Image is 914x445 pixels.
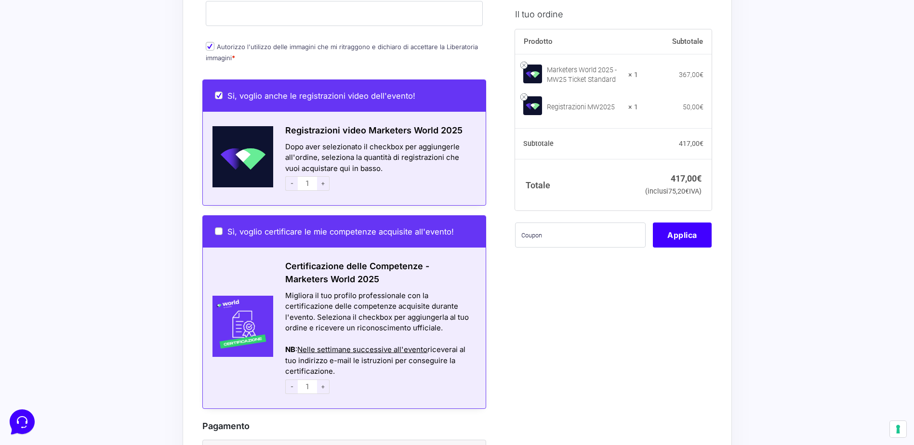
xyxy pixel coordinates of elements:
span: - [285,380,298,394]
span: - [285,176,298,191]
span: Sì, voglio certificare le mie competenze acquisite all'evento! [227,227,454,236]
span: Si, voglio anche le registrazioni video dell'evento! [227,91,415,101]
span: Inizia una conversazione [63,87,142,94]
span: Nelle settimane successive all'evento [297,345,427,354]
bdi: 367,00 [679,71,703,79]
button: Applica [653,222,712,248]
span: Le tue conversazioni [15,39,82,46]
h3: Il tuo ordine [515,7,712,20]
a: Apri Centro Assistenza [103,119,177,127]
button: Home [8,309,67,331]
img: Marketers World 2025 - MW25 Ticket Standard [523,64,542,83]
button: Inizia una conversazione [15,81,177,100]
span: € [700,103,703,110]
bdi: 50,00 [683,103,703,110]
input: 1 [298,380,317,394]
input: Sì, voglio certificare le mie competenze acquisite all'evento! [215,227,223,235]
span: Certificazione delle Competenze - Marketers World 2025 [285,261,429,284]
span: 75,20 [668,187,689,196]
div: Migliora il tuo profilo professionale con la certificazione delle competenze acquisite durante l'... [285,290,474,334]
th: Subtotale [638,29,712,54]
strong: NB [285,345,295,354]
p: Aiuto [148,323,162,331]
img: dark [46,54,66,73]
p: Messaggi [83,323,109,331]
img: Schermata-2022-04-11-alle-18.28.41.png [203,126,274,187]
button: Le tue preferenze relative al consenso per le tecnologie di tracciamento [890,421,906,437]
span: + [317,176,330,191]
iframe: Customerly Messenger Launcher [8,407,37,436]
div: Dopo aver selezionato il checkbox per aggiungerle all'ordine, seleziona la quantità di registrazi... [273,142,486,194]
img: Registrazioni MW2025 [523,96,542,115]
span: € [700,139,703,147]
input: Autorizzo l'utilizzo delle immagini che mi ritraggono e dichiaro di accettare la Liberatoria imma... [206,42,214,51]
div: Marketers World 2025 - MW25 Ticket Standard [547,65,622,85]
bdi: 417,00 [671,173,702,183]
th: Totale [515,159,638,210]
label: Autorizzo l'utilizzo delle immagini che mi ritraggono e dichiaro di accettare la Liberatoria imma... [206,43,478,62]
th: Subtotale [515,128,638,159]
div: Azioni del messaggio [285,334,474,345]
input: Si, voglio anche le registrazioni video dell'evento! [215,92,223,99]
span: Trova una risposta [15,119,75,127]
bdi: 417,00 [679,139,703,147]
input: Cerca un articolo... [22,140,158,150]
img: dark [15,54,35,73]
h2: Ciao da Marketers 👋 [8,8,162,23]
button: Messaggi [67,309,126,331]
span: € [700,71,703,79]
span: € [697,173,702,183]
small: (inclusi IVA) [645,187,702,196]
button: Aiuto [126,309,185,331]
span: Registrazioni video Marketers World 2025 [285,125,463,135]
strong: × 1 [628,70,638,80]
div: : riceverai al tuo indirizzo e-mail le istruzioni per conseguire la certificazione. [285,344,474,377]
h3: Pagamento [202,419,487,432]
input: 1 [298,176,317,191]
img: dark [31,54,50,73]
div: Registrazioni MW2025 [547,102,622,112]
input: Coupon [515,222,646,248]
th: Prodotto [515,29,638,54]
strong: × 1 [628,102,638,112]
img: Certificazione-MW24-300x300-1.jpg [203,296,274,357]
span: € [685,187,689,196]
span: + [317,380,330,394]
p: Home [29,323,45,331]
